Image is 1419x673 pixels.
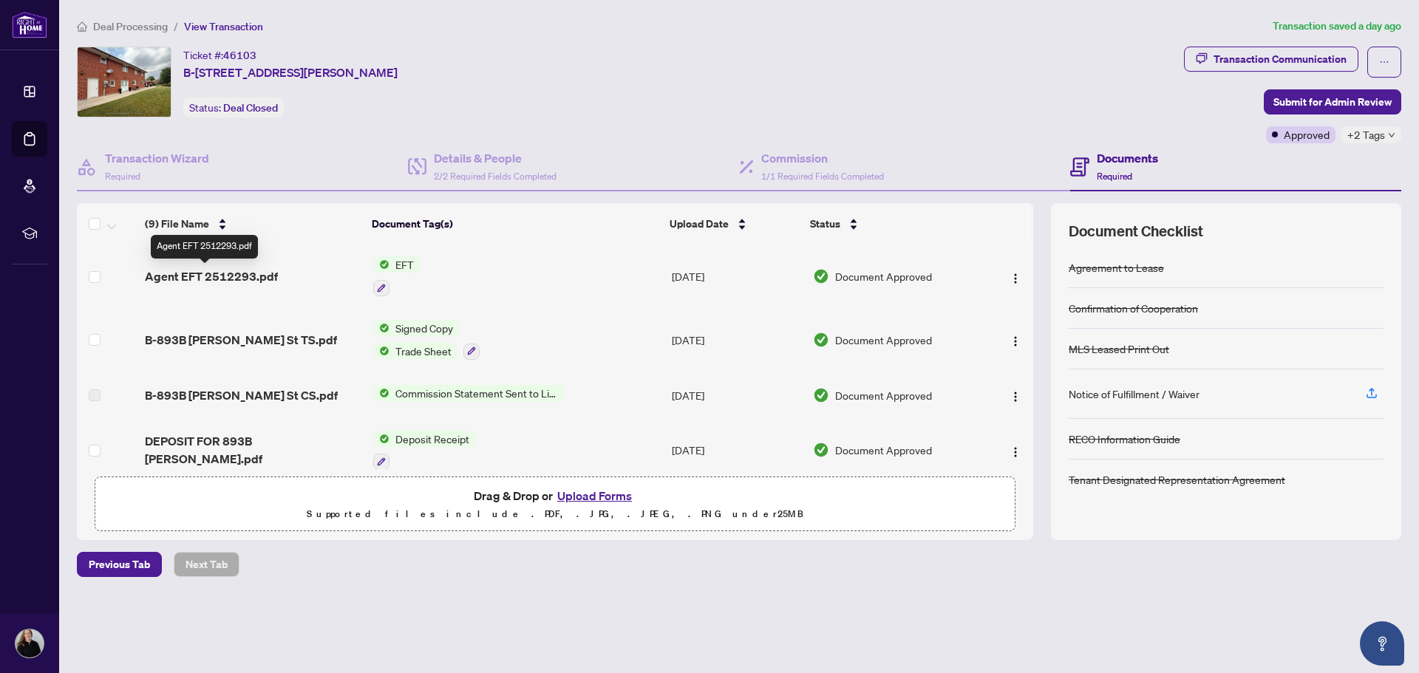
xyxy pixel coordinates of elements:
img: Status Icon [373,343,389,359]
th: Upload Date [664,203,804,245]
td: [DATE] [666,372,807,419]
img: Logo [1010,391,1021,403]
img: Logo [1010,335,1021,347]
span: 1/1 Required Fields Completed [761,171,884,182]
img: logo [12,11,47,38]
button: Status IconDeposit Receipt [373,431,475,471]
span: Status [810,216,840,232]
div: Tenant Designated Representation Agreement [1069,471,1285,488]
div: Notice of Fulfillment / Waiver [1069,386,1199,402]
span: home [77,21,87,32]
span: ellipsis [1379,57,1389,67]
span: Drag & Drop or [474,486,636,505]
span: +2 Tags [1347,126,1385,143]
span: Document Checklist [1069,221,1203,242]
button: Logo [1004,328,1027,352]
span: View Transaction [184,20,263,33]
img: Logo [1010,273,1021,284]
span: EFT [389,256,420,273]
span: Document Approved [835,442,932,458]
div: Agent EFT 2512293.pdf [151,235,258,259]
td: [DATE] [666,245,807,308]
img: Status Icon [373,431,389,447]
span: Required [105,171,140,182]
td: [DATE] [666,308,807,372]
img: Logo [1010,446,1021,458]
span: (9) File Name [145,216,209,232]
div: Confirmation of Cooperation [1069,300,1198,316]
span: Trade Sheet [389,343,457,359]
span: Deal Processing [93,20,168,33]
span: Signed Copy [389,320,459,336]
img: Document Status [813,332,829,348]
th: Document Tag(s) [366,203,664,245]
div: Ticket #: [183,47,256,64]
span: Upload Date [670,216,729,232]
h4: Commission [761,149,884,167]
span: Deposit Receipt [389,431,475,447]
button: Logo [1004,264,1027,288]
p: Supported files include .PDF, .JPG, .JPEG, .PNG under 25 MB [104,505,1006,523]
img: Status Icon [373,320,389,336]
span: Agent EFT 2512293.pdf [145,267,278,285]
span: Approved [1284,126,1330,143]
span: 2/2 Required Fields Completed [434,171,557,182]
span: Drag & Drop orUpload FormsSupported files include .PDF, .JPG, .JPEG, .PNG under25MB [95,477,1015,532]
span: Required [1097,171,1132,182]
button: Next Tab [174,552,239,577]
div: Transaction Communication [1214,47,1347,71]
div: Agreement to Lease [1069,259,1164,276]
span: Document Approved [835,387,932,403]
div: MLS Leased Print Out [1069,341,1169,357]
img: Document Status [813,268,829,284]
span: down [1388,131,1395,139]
div: Status: [183,98,284,117]
button: Logo [1004,438,1027,462]
button: Transaction Communication [1184,47,1358,72]
span: B-[STREET_ADDRESS][PERSON_NAME] [183,64,398,81]
span: B-893B [PERSON_NAME] St TS.pdf [145,331,337,349]
img: Document Status [813,442,829,458]
span: DEPOSIT FOR 893B [PERSON_NAME].pdf [145,432,361,468]
button: Logo [1004,383,1027,407]
button: Open asap [1360,621,1404,666]
span: 46103 [223,49,256,62]
span: Previous Tab [89,553,150,576]
article: Transaction saved a day ago [1273,18,1401,35]
div: RECO Information Guide [1069,431,1180,447]
button: Status IconSigned CopyStatus IconTrade Sheet [373,320,480,360]
span: B-893B [PERSON_NAME] St CS.pdf [145,386,338,404]
th: Status [804,203,979,245]
span: Commission Statement Sent to Listing Brokerage [389,385,565,401]
img: IMG-N12235796_1.jpg [78,47,171,117]
span: Submit for Admin Review [1273,90,1392,114]
button: Submit for Admin Review [1264,89,1401,115]
li: / [174,18,178,35]
img: Profile Icon [16,629,44,657]
h4: Transaction Wizard [105,149,209,167]
img: Status Icon [373,385,389,401]
h4: Details & People [434,149,557,167]
button: Previous Tab [77,552,162,577]
span: Document Approved [835,332,932,348]
td: [DATE] [666,419,807,482]
img: Status Icon [373,256,389,273]
img: Document Status [813,387,829,403]
span: Document Approved [835,268,932,284]
span: Deal Closed [223,101,278,115]
button: Upload Forms [553,486,636,505]
button: Status IconEFT [373,256,420,296]
th: (9) File Name [139,203,367,245]
h4: Documents [1097,149,1158,167]
button: Status IconCommission Statement Sent to Listing Brokerage [373,385,565,401]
